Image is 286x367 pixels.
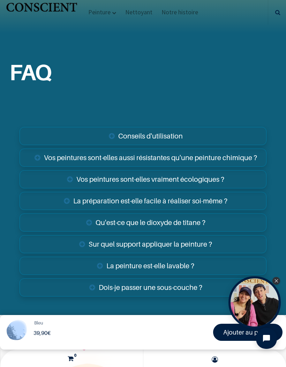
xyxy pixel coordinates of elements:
span: Peinture [88,8,111,16]
iframe: Tidio Chat [250,322,283,355]
a: Vos peintures sont-elles vraiment écologiques ? [20,170,266,188]
a: Dois-je passer une sous-couche ? [20,278,266,297]
a: Sur quel support appliquer la peinture ? [20,235,266,253]
font: Ajouter au panier [223,329,272,336]
a: La peinture est-elle lavable ? [20,257,266,275]
a: La préparation est-elle facile à réaliser soi-même ? [20,192,266,210]
font: FAQ [9,59,51,85]
div: Open Tolstoy [228,276,281,329]
a: Conseils d'utilisation [20,127,266,145]
sup: 0 [72,352,78,358]
a: Vos peintures sont-elles aussi résistantes qu'une peinture chimique ? [20,149,266,167]
a: Qu'est-ce que le dioxyde de titane ? [20,214,266,232]
a: Ajouter au panier [213,324,283,341]
span: Notre histoire [161,8,198,16]
span: Nettoyant [125,8,152,16]
div: Tolstoy bubble widget [228,276,281,329]
span: Bleu [34,320,43,325]
a: Bleu [34,320,43,327]
div: Close Tolstoy widget [272,277,280,285]
span: 39,90 [33,329,47,336]
b: € [33,329,51,336]
img: Product Image [3,319,30,345]
a: 0 [2,350,141,367]
div: Open Tolstoy widget [228,276,281,329]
